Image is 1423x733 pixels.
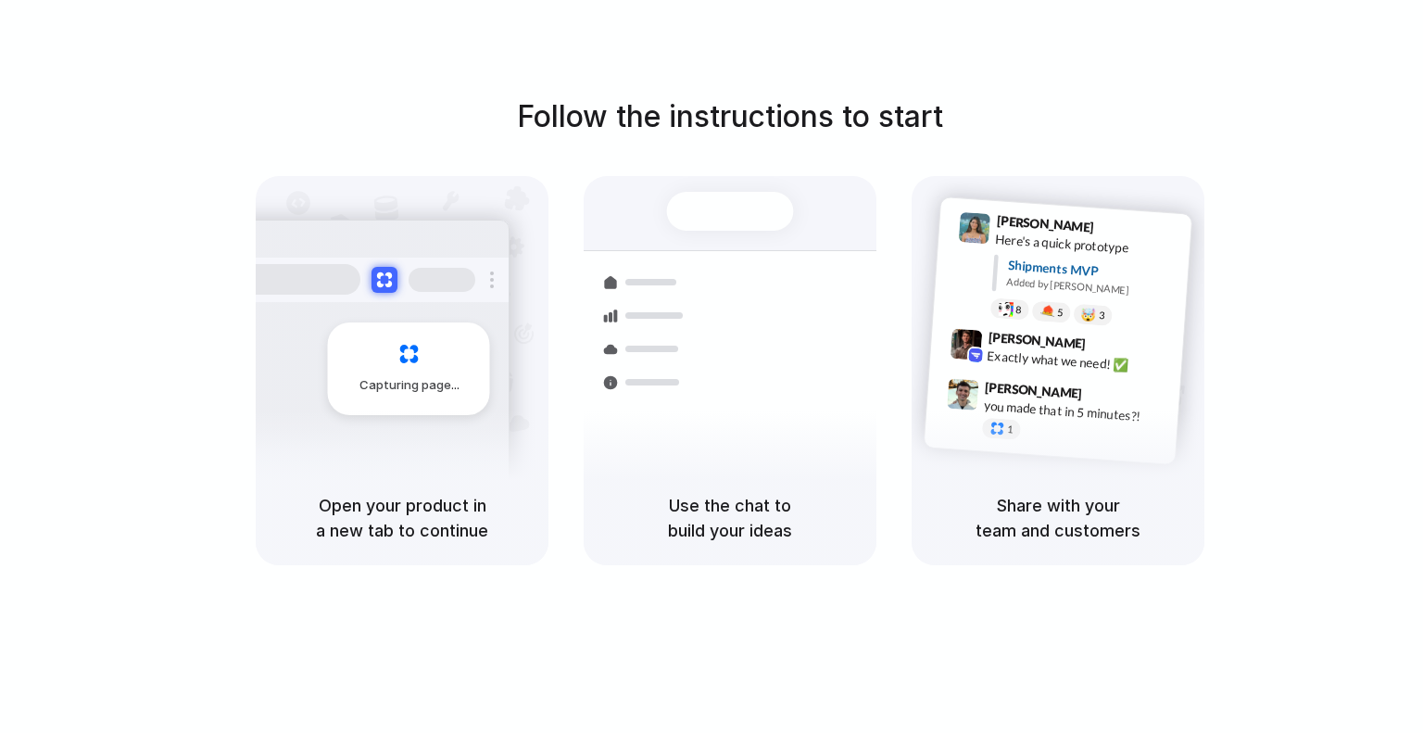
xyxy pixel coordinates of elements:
[1099,310,1105,321] span: 3
[995,230,1180,261] div: Here's a quick prototype
[983,396,1168,427] div: you made that in 5 minutes?!
[1088,385,1126,408] span: 9:47 AM
[278,493,526,543] h5: Open your product in a new tab to continue
[1091,335,1129,358] span: 9:42 AM
[1006,274,1177,301] div: Added by [PERSON_NAME]
[996,210,1094,237] span: [PERSON_NAME]
[1100,220,1138,242] span: 9:41 AM
[934,493,1182,543] h5: Share with your team and customers
[1007,256,1178,286] div: Shipments MVP
[606,493,854,543] h5: Use the chat to build your ideas
[988,327,1086,354] span: [PERSON_NAME]
[1007,424,1014,435] span: 1
[987,346,1172,377] div: Exactly what we need! ✅
[1015,305,1022,315] span: 8
[985,377,1083,404] span: [PERSON_NAME]
[1057,308,1064,318] span: 5
[1081,308,1097,322] div: 🤯
[359,376,462,395] span: Capturing page
[517,95,943,139] h1: Follow the instructions to start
